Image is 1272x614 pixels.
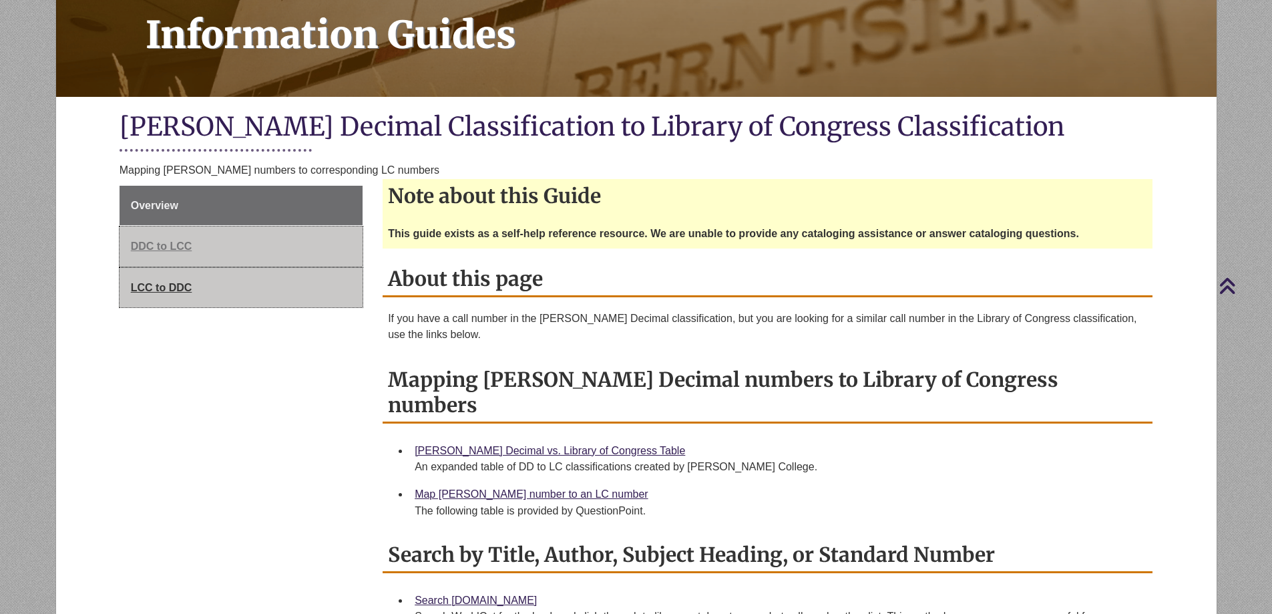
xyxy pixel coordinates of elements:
span: DDC to LCC [131,241,192,252]
a: Search [DOMAIN_NAME] [415,595,537,606]
a: Back to Top [1219,277,1269,295]
div: An expanded table of DD to LC classifications created by [PERSON_NAME] College. [415,459,1142,475]
p: If you have a call number in the [PERSON_NAME] Decimal classification, but you are looking for a ... [388,311,1147,343]
h2: About this page [383,262,1152,297]
a: LCC to DDC [120,268,363,308]
div: Guide Page Menu [120,186,363,308]
span: Overview [131,200,178,211]
span: LCC to DDC [131,282,192,293]
a: Map [PERSON_NAME] number to an LC number [415,488,648,500]
span: Mapping [PERSON_NAME] numbers to corresponding LC numbers [120,164,439,176]
h2: Mapping [PERSON_NAME] Decimal numbers to Library of Congress numbers [383,363,1152,424]
a: DDC to LCC [120,226,363,267]
h2: Note about this Guide [383,179,1152,212]
strong: This guide exists as a self-help reference resource. We are unable to provide any cataloging assi... [388,228,1079,239]
h2: Search by Title, Author, Subject Heading, or Standard Number [383,538,1152,573]
a: Overview [120,186,363,226]
h1: [PERSON_NAME] Decimal Classification to Library of Congress Classification [120,110,1153,146]
div: The following table is provided by QuestionPoint. [415,503,1142,519]
a: [PERSON_NAME] Decimal vs. Library of Congress Table [415,445,685,456]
